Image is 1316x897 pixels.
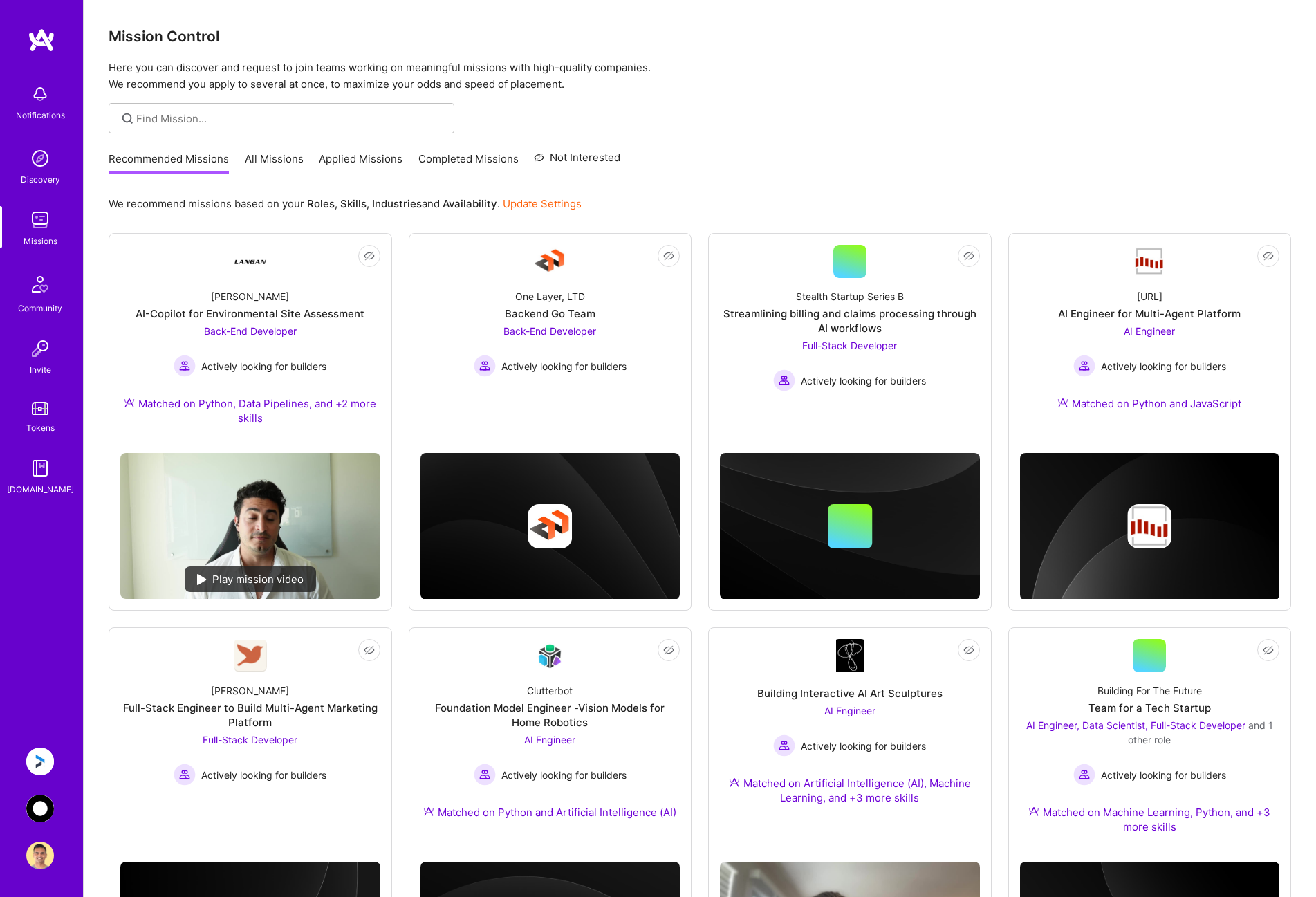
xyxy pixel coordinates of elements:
i: icon EyeClosed [663,645,674,656]
div: Discovery [21,172,60,187]
p: We recommend missions based on your , , and . [109,196,582,211]
img: Company logo [528,504,572,548]
div: AI Engineer for Multi-Agent Platform [1058,306,1241,321]
div: Notifications [16,108,65,122]
img: cover [420,453,680,600]
div: Missions [24,234,57,248]
a: Completed Missions [418,151,519,174]
img: No Mission [120,453,380,599]
div: Matched on Machine Learning, Python, and +3 more skills [1020,805,1280,834]
img: guide book [26,454,54,482]
a: Update Settings [503,197,582,210]
span: Actively looking for builders [801,373,926,388]
img: Company Logo [533,245,566,278]
img: cover [1020,453,1280,600]
span: AI Engineer, Data Scientist, Full-Stack Developer [1026,719,1245,731]
img: Invite [26,335,54,362]
a: All Missions [245,151,304,174]
i: icon EyeClosed [1263,250,1274,261]
span: Full-Stack Developer [802,340,897,351]
a: Company LogoOne Layer, LTDBackend Go TeamBack-End Developer Actively looking for buildersActively... [420,245,680,416]
span: Actively looking for builders [1101,768,1226,782]
img: Actively looking for builders [1073,764,1095,786]
img: Actively looking for builders [1073,355,1095,377]
img: Company Logo [836,639,864,672]
div: Community [18,301,62,315]
span: Actively looking for builders [501,359,627,373]
a: Stealth Startup Series BStreamlining billing and claims processing through AI workflowsFull-Stack... [720,245,980,416]
i: icon SearchGrey [120,111,136,127]
span: Back-End Developer [204,325,297,337]
span: Actively looking for builders [201,768,326,782]
span: AI Engineer [1124,325,1175,337]
span: Back-End Developer [503,325,596,337]
img: User Avatar [26,842,54,869]
i: icon EyeClosed [963,645,974,656]
div: Backend Go Team [505,306,595,321]
div: Matched on Artificial Intelligence (AI), Machine Learning, and +3 more skills [720,776,980,805]
b: Availability [443,197,497,210]
p: Here you can discover and request to join teams working on meaningful missions with high-quality ... [109,59,1291,93]
a: Company Logo[PERSON_NAME]Full-Stack Engineer to Build Multi-Agent Marketing PlatformFull-Stack De... [120,639,380,818]
img: cover [720,453,980,600]
div: [PERSON_NAME] [211,289,289,304]
div: [URL] [1137,289,1162,304]
div: Building For The Future [1097,683,1202,698]
a: Not Interested [534,149,620,174]
div: [DOMAIN_NAME] [7,482,74,497]
span: Actively looking for builders [501,768,627,782]
img: Company logo [1127,504,1171,548]
div: Full-Stack Engineer to Build Multi-Agent Marketing Platform [120,701,380,730]
span: AI Engineer [524,734,575,746]
div: Tokens [26,420,55,435]
span: Actively looking for builders [201,359,326,373]
img: discovery [26,145,54,172]
img: teamwork [26,206,54,234]
span: Actively looking for builders [1101,359,1226,373]
img: Actively looking for builders [773,369,795,391]
div: Team for a Tech Startup [1088,701,1211,715]
img: Ateam Purple Icon [1028,806,1039,817]
div: Matched on Python and Artificial Intelligence (AI) [423,805,676,820]
img: AnyTeam: Team for AI-Powered Sales Platform [26,795,54,822]
h3: Mission Control [109,28,1291,45]
div: Invite [30,362,51,377]
img: Ateam Purple Icon [423,806,434,817]
a: Company LogoBuilding Interactive AI Art SculpturesAI Engineer Actively looking for buildersActive... [720,639,980,851]
div: Foundation Model Engineer -Vision Models for Home Robotics [420,701,680,730]
b: Skills [340,197,367,210]
img: logo [28,28,55,53]
img: bell [26,80,54,108]
img: Actively looking for builders [474,764,496,786]
div: One Layer, LTD [515,289,585,304]
span: AI Engineer [824,705,875,716]
i: icon EyeClosed [364,250,375,261]
img: Company Logo [234,640,267,672]
img: Company Logo [234,245,267,278]
div: Matched on Python, Data Pipelines, and +2 more skills [120,396,380,425]
img: Anguleris: BIMsmart AI MVP [26,748,54,775]
i: icon EyeClosed [364,645,375,656]
span: Actively looking for builders [801,739,926,753]
a: User Avatar [23,842,57,869]
img: Company Logo [533,640,566,672]
input: Find Mission... [136,111,444,126]
b: Roles [307,197,335,210]
div: Streamlining billing and claims processing through AI workflows [720,306,980,335]
img: tokens [32,402,48,415]
a: Building For The FutureTeam for a Tech StartupAI Engineer, Data Scientist, Full-Stack Developer a... [1020,639,1280,851]
span: Full-Stack Developer [203,734,297,746]
div: Stealth Startup Series B [796,289,904,304]
img: Company Logo [1133,247,1166,276]
div: AI-Copilot for Environmental Site Assessment [136,306,364,321]
a: Anguleris: BIMsmart AI MVP [23,748,57,775]
b: Industries [372,197,422,210]
img: Community [24,268,57,301]
img: Ateam Purple Icon [1057,397,1068,408]
img: Ateam Purple Icon [729,777,740,788]
a: Applied Missions [319,151,402,174]
img: play [197,574,207,585]
i: icon EyeClosed [1263,645,1274,656]
i: icon EyeClosed [963,250,974,261]
a: Company Logo[URL]AI Engineer for Multi-Agent PlatformAI Engineer Actively looking for buildersAct... [1020,245,1280,427]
